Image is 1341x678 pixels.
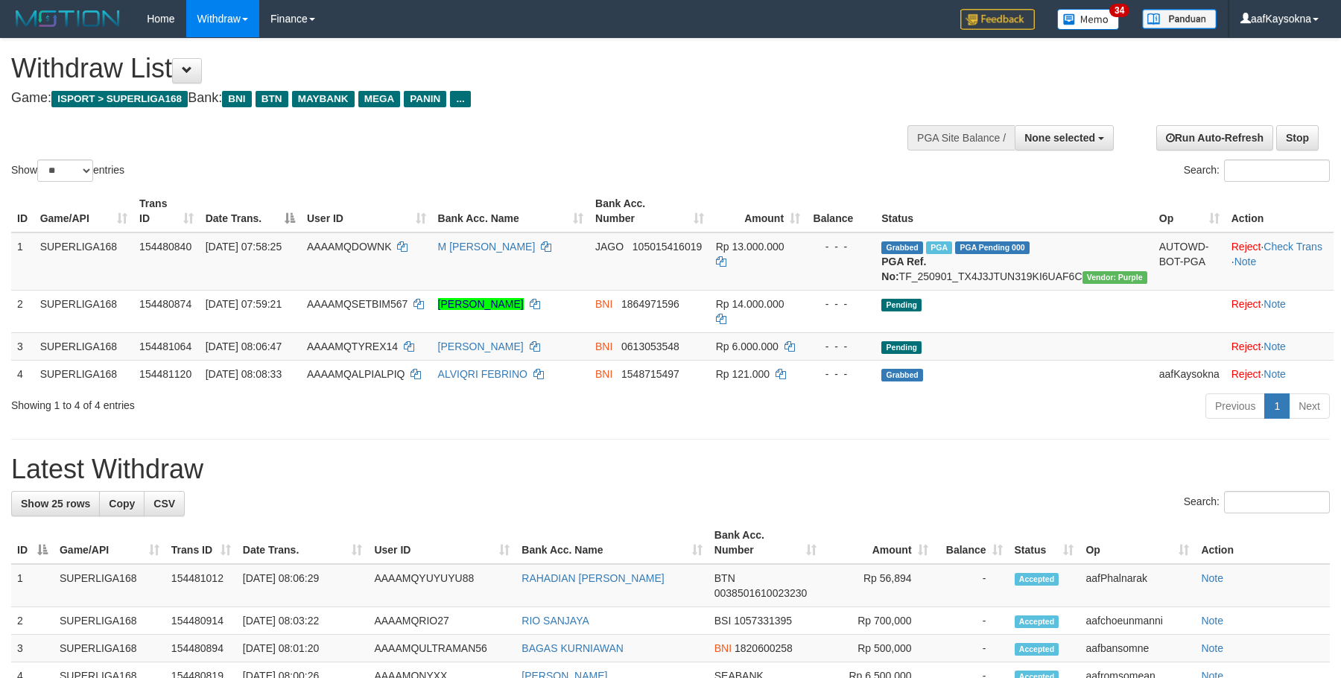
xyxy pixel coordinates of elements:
[1264,340,1286,352] a: Note
[1015,615,1059,628] span: Accepted
[237,635,369,662] td: [DATE] 08:01:20
[34,290,133,332] td: SUPERLIGA168
[907,125,1015,151] div: PGA Site Balance /
[165,607,237,635] td: 154480914
[589,190,710,232] th: Bank Acc. Number: activate to sort column ascending
[1080,522,1195,564] th: Op: activate to sort column ascending
[1082,271,1147,284] span: Vendor URL: https://trx4.1velocity.biz
[301,190,432,232] th: User ID: activate to sort column ascending
[450,91,470,107] span: ...
[714,642,732,654] span: BNI
[716,368,770,380] span: Rp 121.000
[716,298,784,310] span: Rp 14.000.000
[1015,643,1059,656] span: Accepted
[595,368,612,380] span: BNI
[54,564,165,607] td: SUPERLIGA168
[521,642,624,654] a: BAGAS KURNIAWAN
[21,498,90,510] span: Show 25 rows
[934,522,1009,564] th: Balance: activate to sort column ascending
[881,369,923,381] span: Grabbed
[37,159,93,182] select: Showentries
[1184,491,1330,513] label: Search:
[621,368,679,380] span: Copy 1548715497 to clipboard
[1153,190,1226,232] th: Op: activate to sort column ascending
[1080,607,1195,635] td: aafchoeunmanni
[716,340,779,352] span: Rp 6.000.000
[1226,360,1334,387] td: ·
[1276,125,1319,151] a: Stop
[139,368,191,380] span: 154481120
[812,239,869,254] div: - - -
[307,340,398,352] span: AAAAMQTYREX14
[11,54,879,83] h1: Withdraw List
[200,190,301,232] th: Date Trans.: activate to sort column descending
[1184,159,1330,182] label: Search:
[307,298,408,310] span: AAAAMQSETBIM567
[11,522,54,564] th: ID: activate to sort column descending
[1226,232,1334,291] td: · ·
[99,491,145,516] a: Copy
[11,232,34,291] td: 1
[51,91,188,107] span: ISPORT > SUPERLIGA168
[812,367,869,381] div: - - -
[960,9,1035,30] img: Feedback.jpg
[1142,9,1217,29] img: panduan.png
[1109,4,1129,17] span: 34
[432,190,589,232] th: Bank Acc. Name: activate to sort column ascending
[934,635,1009,662] td: -
[368,607,516,635] td: AAAAMQRIO27
[955,241,1030,254] span: PGA Pending
[934,564,1009,607] td: -
[438,368,527,380] a: ALVIQRI FEBRINO
[139,298,191,310] span: 154480874
[237,607,369,635] td: [DATE] 08:03:22
[1015,125,1114,151] button: None selected
[368,635,516,662] td: AAAAMQULTRAMAN56
[206,340,282,352] span: [DATE] 08:06:47
[714,587,808,599] span: Copy 0038501610023230 to clipboard
[307,368,405,380] span: AAAAMQALPIALPIQ
[1205,393,1265,419] a: Previous
[881,341,922,354] span: Pending
[716,241,784,253] span: Rp 13.000.000
[708,522,822,564] th: Bank Acc. Number: activate to sort column ascending
[735,642,793,654] span: Copy 1820600258 to clipboard
[595,241,624,253] span: JAGO
[881,299,922,311] span: Pending
[1153,232,1226,291] td: AUTOWD-BOT-PGA
[521,572,664,584] a: RAHADIAN [PERSON_NAME]
[222,91,251,107] span: BNI
[139,340,191,352] span: 154481064
[34,332,133,360] td: SUPERLIGA168
[1153,360,1226,387] td: aafKaysokna
[11,159,124,182] label: Show entries
[1264,298,1286,310] a: Note
[34,232,133,291] td: SUPERLIGA168
[734,615,792,627] span: Copy 1057331395 to clipboard
[404,91,446,107] span: PANIN
[206,241,282,253] span: [DATE] 07:58:25
[1231,241,1261,253] a: Reject
[11,332,34,360] td: 3
[139,241,191,253] span: 154480840
[256,91,288,107] span: BTN
[54,635,165,662] td: SUPERLIGA168
[11,290,34,332] td: 2
[881,256,926,282] b: PGA Ref. No:
[153,498,175,510] span: CSV
[595,298,612,310] span: BNI
[1015,573,1059,586] span: Accepted
[875,232,1153,291] td: TF_250901_TX4J3JTUN319KI6UAF6C
[1226,190,1334,232] th: Action
[1080,564,1195,607] td: aafPhalnarak
[109,498,135,510] span: Copy
[1264,393,1290,419] a: 1
[11,392,548,413] div: Showing 1 to 4 of 4 entries
[1201,572,1223,584] a: Note
[1231,368,1261,380] a: Reject
[165,564,237,607] td: 154481012
[11,454,1330,484] h1: Latest Withdraw
[516,522,708,564] th: Bank Acc. Name: activate to sort column ascending
[521,615,589,627] a: RIO SANJAYA
[714,572,735,584] span: BTN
